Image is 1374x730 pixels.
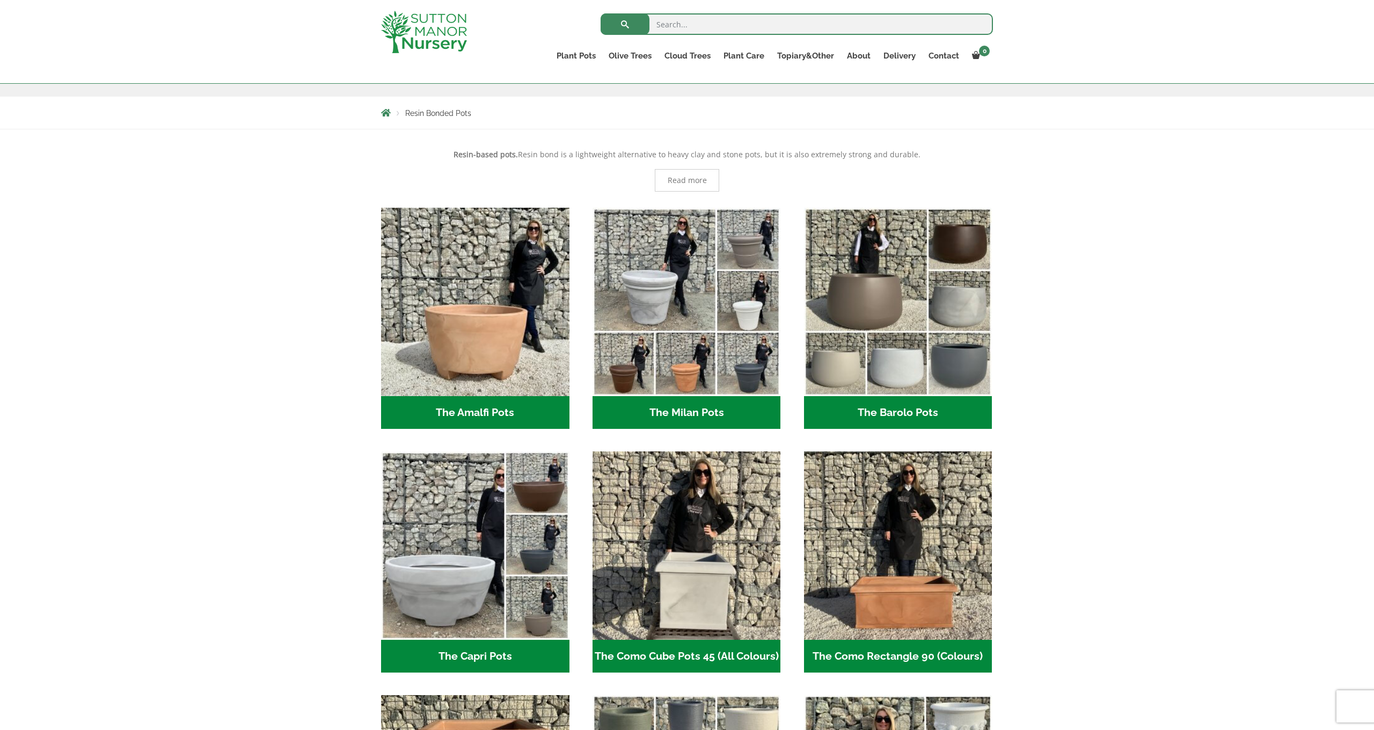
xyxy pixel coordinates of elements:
[804,451,992,673] a: Visit product category The Como Rectangle 90 (Colours)
[922,48,966,63] a: Contact
[601,13,993,35] input: Search...
[593,451,781,673] a: Visit product category The Como Cube Pots 45 (All Colours)
[593,396,781,429] h2: The Milan Pots
[804,208,992,429] a: Visit product category The Barolo Pots
[602,48,658,63] a: Olive Trees
[717,48,771,63] a: Plant Care
[841,48,877,63] a: About
[381,148,993,161] p: Resin bond is a lightweight alternative to heavy clay and stone pots, but it is also extremely st...
[771,48,841,63] a: Topiary&Other
[804,640,992,673] h2: The Como Rectangle 90 (Colours)
[381,208,569,429] a: Visit product category The Amalfi Pots
[966,48,993,63] a: 0
[804,451,992,640] img: The Como Rectangle 90 (Colours)
[381,11,467,53] img: logo
[593,640,781,673] h2: The Como Cube Pots 45 (All Colours)
[381,451,569,673] a: Visit product category The Capri Pots
[877,48,922,63] a: Delivery
[804,396,992,429] h2: The Barolo Pots
[979,46,990,56] span: 0
[804,208,992,396] img: The Barolo Pots
[381,640,569,673] h2: The Capri Pots
[381,396,569,429] h2: The Amalfi Pots
[658,48,717,63] a: Cloud Trees
[381,208,569,396] img: The Amalfi Pots
[593,208,781,396] img: The Milan Pots
[550,48,602,63] a: Plant Pots
[405,109,471,118] span: Resin Bonded Pots
[668,177,707,184] span: Read more
[593,208,781,429] a: Visit product category The Milan Pots
[381,451,569,640] img: The Capri Pots
[454,149,518,159] strong: Resin-based pots.
[593,451,781,640] img: The Como Cube Pots 45 (All Colours)
[381,108,993,117] nav: Breadcrumbs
